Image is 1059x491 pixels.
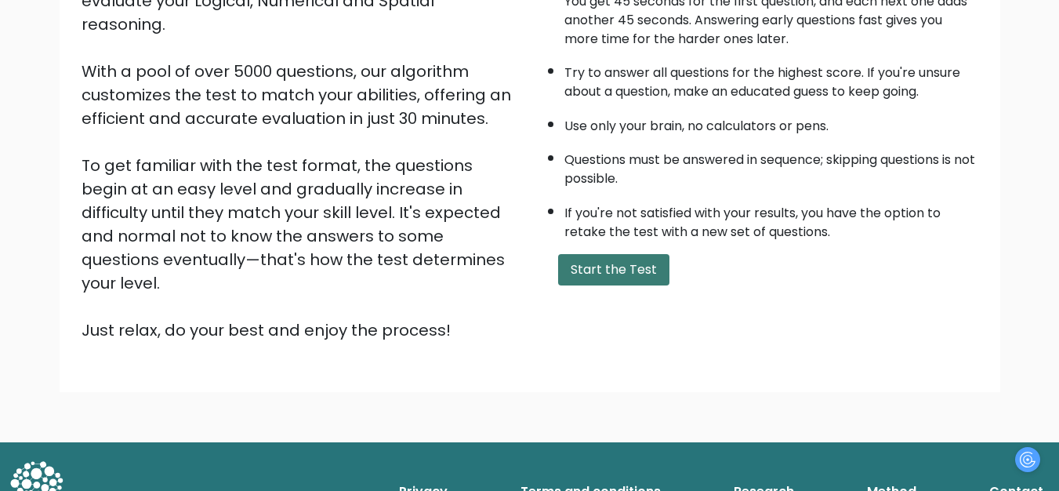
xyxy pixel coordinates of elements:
[564,109,978,136] li: Use only your brain, no calculators or pens.
[558,254,669,286] button: Start the Test
[564,196,978,242] li: If you're not satisfied with your results, you have the option to retake the test with a new set ...
[564,143,978,188] li: Questions must be answered in sequence; skipping questions is not possible.
[564,56,978,101] li: Try to answer all questions for the highest score. If you're unsure about a question, make an edu...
